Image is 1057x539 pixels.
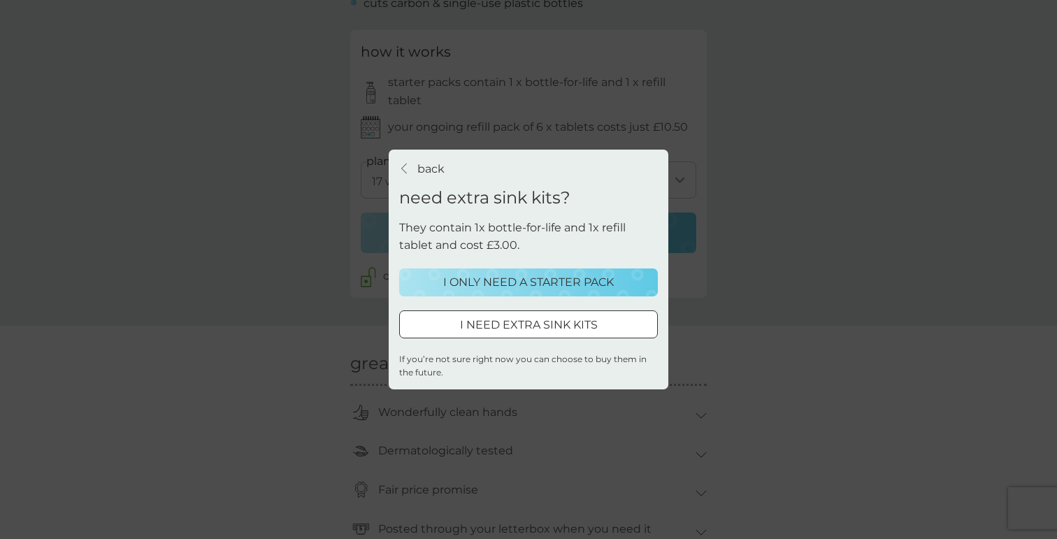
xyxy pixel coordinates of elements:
[399,310,658,338] button: I NEED EXTRA SINK KITS
[399,219,658,254] p: They contain 1x bottle-for-life and 1x refill tablet and cost £3.00.
[399,352,658,379] p: If you’re not sure right now you can choose to buy them in the future.
[399,188,570,208] h2: need extra sink kits?
[417,160,445,178] p: back
[460,316,598,334] p: I NEED EXTRA SINK KITS
[399,268,658,296] button: I ONLY NEED A STARTER PACK
[443,273,614,292] p: I ONLY NEED A STARTER PACK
